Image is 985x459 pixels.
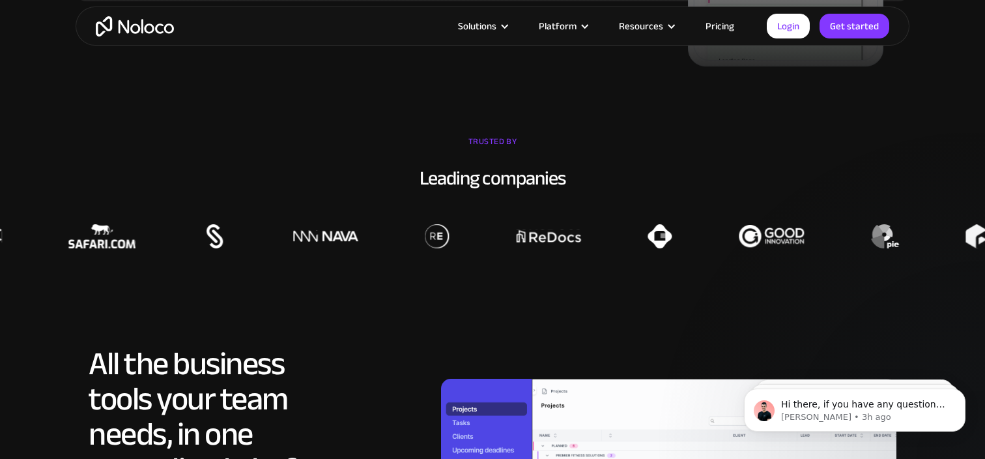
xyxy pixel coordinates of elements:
div: Solutions [458,18,496,35]
a: home [96,16,174,37]
div: Resources [619,18,663,35]
iframe: Intercom notifications message [724,361,985,452]
div: Solutions [442,18,522,35]
a: Get started [820,14,889,38]
div: Platform [522,18,603,35]
div: Resources [603,18,689,35]
a: Login [767,14,810,38]
div: Platform [539,18,577,35]
a: Pricing [689,18,750,35]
